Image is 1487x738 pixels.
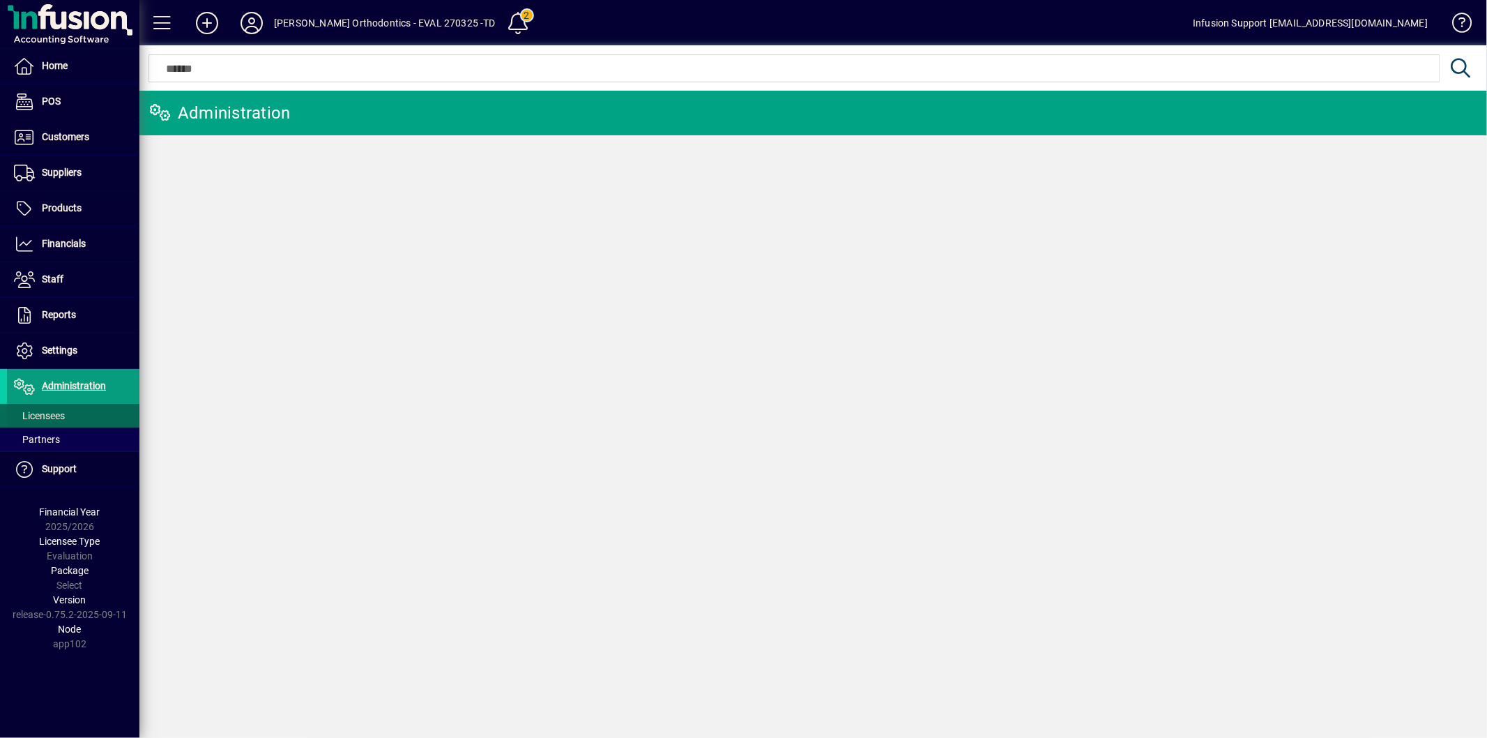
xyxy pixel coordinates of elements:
span: Suppliers [42,167,82,178]
a: Support [7,452,139,487]
span: Support [42,463,77,474]
a: Products [7,191,139,226]
button: Profile [229,10,274,36]
span: Products [42,202,82,213]
a: Reports [7,298,139,333]
span: Partners [14,434,60,445]
a: Partners [7,428,139,451]
div: [PERSON_NAME] Orthodontics - EVAL 270325 -TD [274,12,496,34]
a: Customers [7,120,139,155]
a: Suppliers [7,156,139,190]
span: Licensees [14,410,65,421]
span: Licensee Type [40,536,100,547]
div: Infusion Support [EMAIL_ADDRESS][DOMAIN_NAME] [1193,12,1428,34]
a: Settings [7,333,139,368]
span: Version [54,594,86,605]
a: POS [7,84,139,119]
a: Staff [7,262,139,297]
span: Reports [42,309,76,320]
span: POS [42,96,61,107]
button: Add [185,10,229,36]
a: Financials [7,227,139,262]
span: Package [51,565,89,576]
span: Financials [42,238,86,249]
span: Home [42,60,68,71]
span: Administration [42,380,106,391]
div: Administration [150,102,291,124]
a: Knowledge Base [1442,3,1470,48]
a: Home [7,49,139,84]
span: Financial Year [40,506,100,518]
span: Settings [42,345,77,356]
span: Node [59,624,82,635]
span: Customers [42,131,89,142]
a: Licensees [7,404,139,428]
span: Staff [42,273,63,285]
